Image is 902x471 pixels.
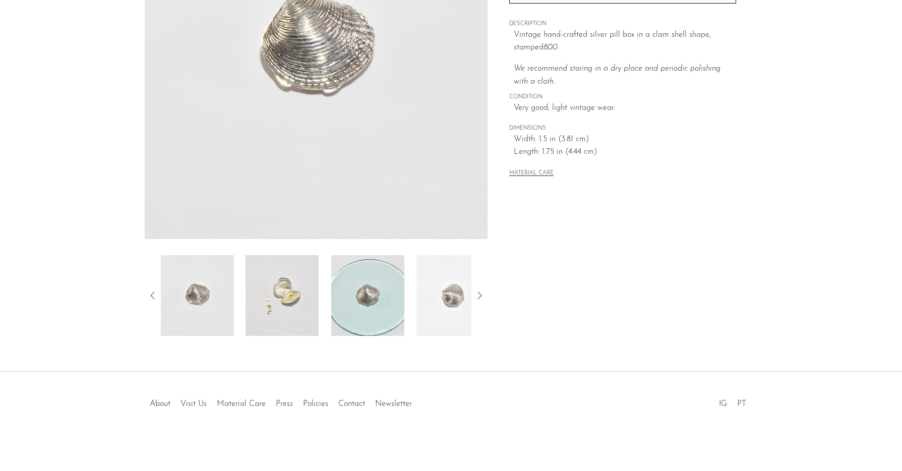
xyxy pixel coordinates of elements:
[509,93,736,102] span: CONDITION
[514,65,720,86] i: We recommend storing in a dry place and periodic polishing with a cloth.
[338,400,365,408] a: Contact
[737,400,746,408] a: PT
[509,170,554,178] button: MATERIAL CARE
[145,392,417,411] ul: Quick links
[217,400,266,408] a: Material Care
[544,43,558,51] em: 800
[303,400,328,408] a: Policies
[416,255,490,336] img: Clam Shell Pill Box
[161,255,234,336] img: Clam Shell Pill Box
[514,133,736,146] span: Width: 1.5 in (3.81 cm)
[714,392,751,411] ul: Social Medias
[150,400,170,408] a: About
[514,29,736,54] p: Vintage hand-crafted silver pill box in a clam shell shape, stamped .
[514,102,736,115] span: Very good; light vintage wear.
[276,400,293,408] a: Press
[181,400,207,408] a: Visit Us
[509,124,736,133] span: DIMENSIONS
[719,400,727,408] a: IG
[331,255,404,336] img: Clam Shell Pill Box
[246,255,319,336] img: Clam Shell Pill Box
[509,20,736,29] span: DESCRIPTION
[514,146,736,159] span: Length: 1.75 in (4.44 cm)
